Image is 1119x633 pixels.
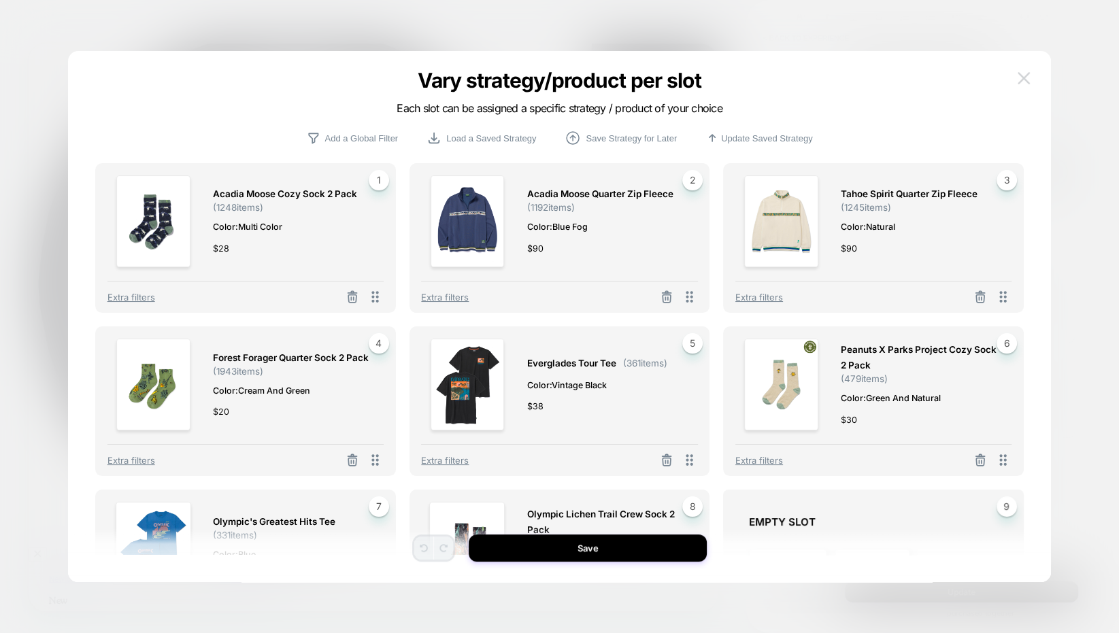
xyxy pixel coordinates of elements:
div: EMPTY SLOT [749,515,1012,528]
button: Update Saved Strategy [701,131,816,146]
span: Color: Natural [841,220,998,234]
span: Extra filters [735,292,783,303]
img: close [1018,72,1030,84]
span: $ 30 [841,413,857,427]
p: Update Saved Strategy [721,133,812,143]
span: ( 479 items) [841,373,888,384]
img: TahoeSpiritQuarterZipFleece_StudioProduct_Q42023_001-_1.jpg [744,175,818,267]
span: 6 [997,333,1017,354]
p: Vary strategy/product per slot [302,68,816,92]
span: ( 1245 items) [841,202,891,213]
span: 3 [997,170,1017,190]
span: 9 [997,496,1017,517]
span: Peanuts x Parks Project Cozy Sock 2 Pack [841,342,998,373]
span: Color: Green And Natural [841,391,998,405]
span: Tahoe Spirit Quarter Zip Fleece [841,186,978,202]
span: Extra filters [735,455,783,466]
img: peanutsocks222.gif [744,339,818,430]
span: $ 90 [841,241,857,256]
